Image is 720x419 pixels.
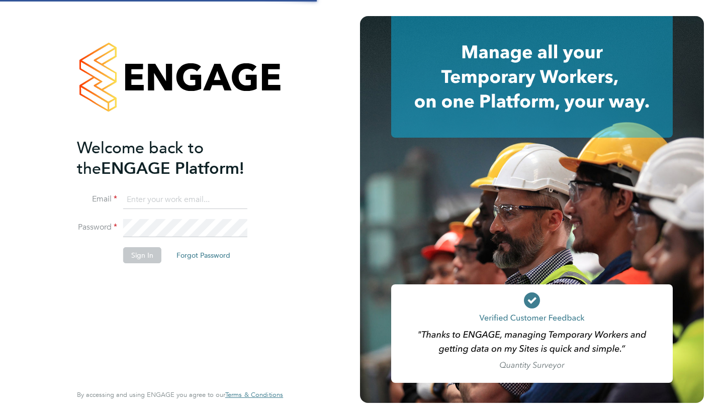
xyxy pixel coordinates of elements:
h2: ENGAGE Platform! [77,138,273,179]
button: Forgot Password [168,247,238,263]
label: Email [77,194,117,204]
span: Welcome back to the [77,138,204,178]
button: Sign In [123,247,161,263]
label: Password [77,222,117,233]
span: By accessing and using ENGAGE you agree to our [77,390,283,399]
a: Terms & Conditions [225,391,283,399]
input: Enter your work email... [123,191,247,209]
